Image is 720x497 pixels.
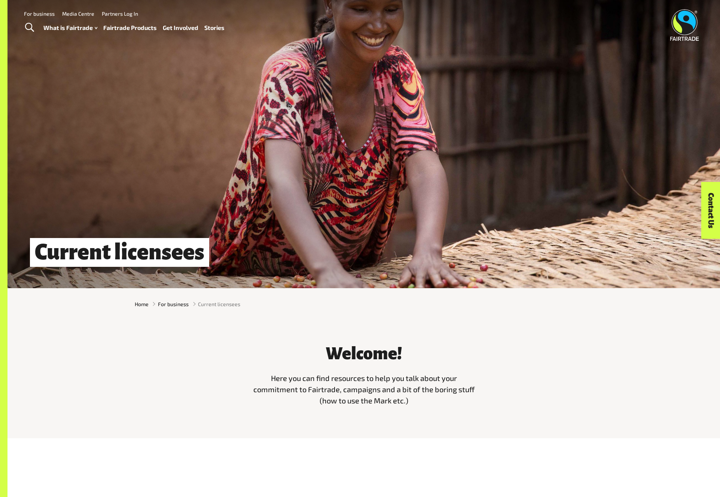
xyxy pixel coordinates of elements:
a: For business [24,10,55,17]
span: Here you can find resources to help you talk about your commitment to Fairtrade, campaigns and a ... [253,373,475,405]
a: What is Fairtrade [43,22,97,33]
h3: Welcome! [251,344,476,363]
a: Stories [204,22,225,33]
a: Partners Log In [102,10,138,17]
a: Fairtrade Products [103,22,157,33]
a: Home [135,300,149,308]
span: Current licensees [198,300,240,308]
a: Get Involved [163,22,198,33]
img: Fairtrade Australia New Zealand logo [670,9,699,41]
h1: Current licensees [30,238,209,267]
a: For business [158,300,189,308]
a: Toggle Search [20,18,39,37]
a: Media Centre [62,10,94,17]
